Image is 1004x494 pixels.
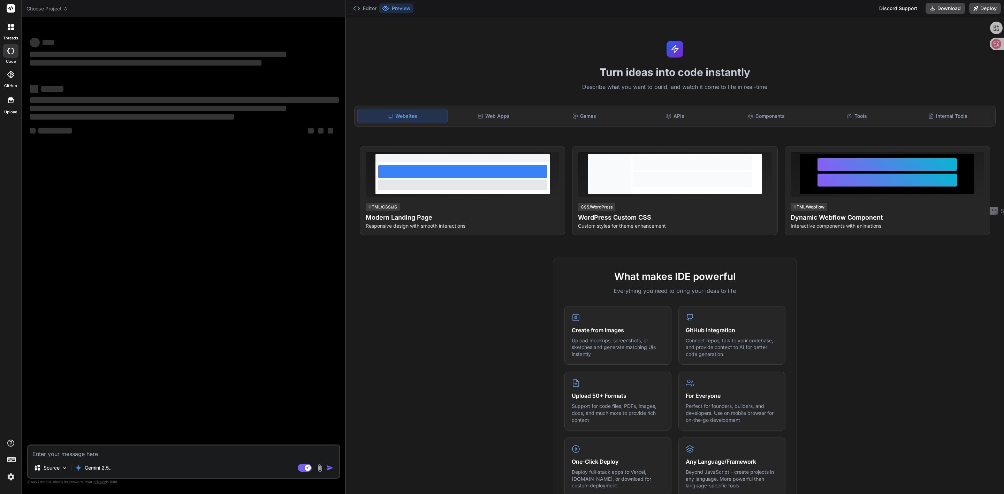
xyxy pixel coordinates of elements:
[30,128,36,134] span: ‌
[366,222,559,229] p: Responsive design with smooth interactions
[30,38,40,47] span: ‌
[3,35,18,41] label: threads
[686,457,778,466] h4: Any Language/Framework
[875,3,921,14] div: Discord Support
[30,97,339,103] span: ‌
[328,128,333,134] span: ‌
[30,114,234,120] span: ‌
[366,213,559,222] h4: Modern Landing Page
[350,3,379,13] button: Editor
[686,337,778,358] p: Connect repos, talk to your codebase, and provide context to AI for better code generation
[564,269,785,284] h2: What makes IDE powerful
[316,464,324,472] img: attachment
[572,457,664,466] h4: One-Click Deploy
[540,109,629,123] div: Games
[62,465,68,471] img: Pick Models
[318,128,324,134] span: ‌
[969,3,1001,14] button: Deploy
[4,83,17,89] label: GitHub
[686,326,778,334] h4: GitHub Integration
[578,213,771,222] h4: WordPress Custom CSS
[791,203,827,211] div: HTML/Webflow
[43,40,54,45] span: ‌
[631,109,720,123] div: APIs
[44,464,60,471] p: Source
[350,83,1000,92] p: Describe what you want to build, and watch it come to life in real-time
[93,480,106,484] span: privacy
[30,106,286,111] span: ‌
[308,128,314,134] span: ‌
[350,66,1000,78] h1: Turn ideas into code instantly
[578,222,771,229] p: Custom styles for theme enhancement
[572,337,664,358] p: Upload mockups, screenshots, or sketches and generate matching UIs instantly
[564,287,785,295] p: Everything you need to bring your ideas to life
[357,109,448,123] div: Websites
[30,85,38,93] span: ‌
[791,213,984,222] h4: Dynamic Webflow Component
[686,469,778,489] p: Beyond JavaScript - create projects in any language. More powerful than language-specific tools
[812,109,902,123] div: Tools
[686,403,778,423] p: Perfect for founders, builders, and developers. Use on mobile browser for on-the-go development
[572,392,664,400] h4: Upload 50+ Formats
[327,464,334,471] img: icon
[578,203,615,211] div: CSS/WordPress
[30,60,261,66] span: ‌
[572,469,664,489] p: Deploy full-stack apps to Vercel, [DOMAIN_NAME], or download for custom deployment
[30,52,286,57] span: ‌
[379,3,413,13] button: Preview
[721,109,811,123] div: Components
[75,464,82,471] img: Gemini 2.5 Pro
[26,5,68,12] span: Choose Project
[926,3,965,14] button: Download
[366,203,400,211] div: HTML/CSS/JS
[6,59,16,64] label: code
[5,471,17,483] img: settings
[686,392,778,400] h4: For Everyone
[449,109,539,123] div: Web Apps
[4,109,17,115] label: Upload
[572,326,664,334] h4: Create from Images
[903,109,992,123] div: Internal Tools
[27,479,340,485] p: Always double-check its answers. Your in Bind
[572,403,664,423] p: Support for code files, PDFs, images, docs, and much more to provide rich context
[85,464,112,471] p: Gemini 2.5..
[791,222,984,229] p: Interactive components with animations
[38,128,72,134] span: ‌
[41,86,63,92] span: ‌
